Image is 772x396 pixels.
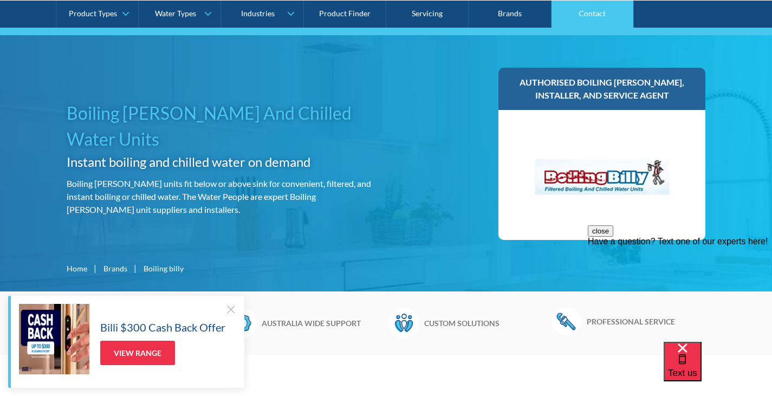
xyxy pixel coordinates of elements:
[521,121,683,229] img: Boiling billy
[241,9,275,18] div: Industries
[509,76,695,102] h3: Authorised Boiling [PERSON_NAME], installer, and service agent
[552,308,581,335] img: Wrench
[93,262,98,275] div: |
[19,304,89,374] img: Billi $300 Cash Back Offer
[588,225,772,355] iframe: podium webchat widget prompt
[103,263,127,274] a: Brands
[67,152,382,172] h2: Instant boiling and chilled water on demand
[67,177,382,216] p: Boiling [PERSON_NAME] units fit below or above sink for convenient, filtered, and instant boiling...
[587,316,709,327] h6: Professional service
[664,342,772,396] iframe: podium webchat widget bubble
[389,308,419,338] img: Waterpeople Symbol
[67,263,87,274] a: Home
[100,341,175,365] a: View Range
[133,262,138,275] div: |
[100,319,225,335] h5: Billi $300 Cash Back Offer
[144,263,184,274] div: Boiling billy
[67,100,382,152] h1: Boiling [PERSON_NAME] And Chilled Water Units
[262,317,384,329] h6: Australia wide support
[424,317,546,329] h6: Custom solutions
[69,9,117,18] div: Product Types
[155,9,196,18] div: Water Types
